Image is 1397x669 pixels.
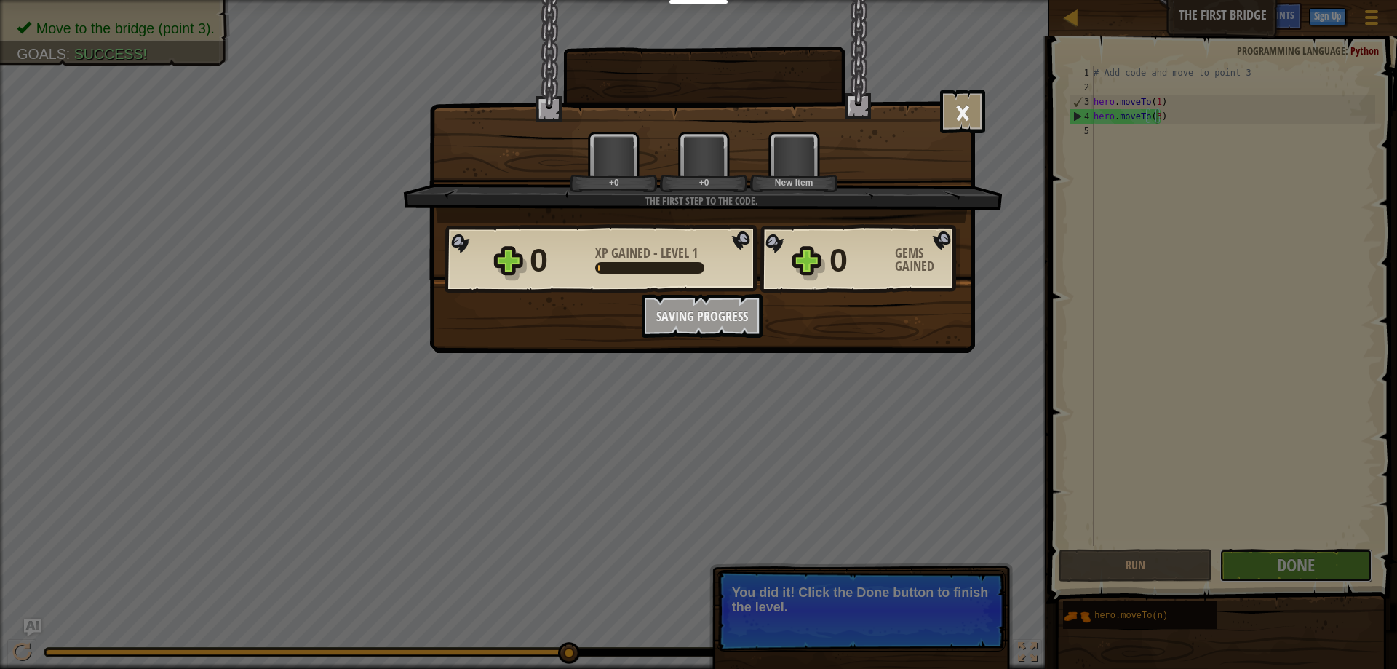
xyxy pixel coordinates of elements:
[573,177,655,188] div: +0
[692,244,698,262] span: 1
[658,244,692,262] span: Level
[940,90,985,133] button: ×
[663,177,745,188] div: +0
[829,237,886,284] div: 0
[530,237,586,284] div: 0
[895,247,960,273] div: Gems Gained
[472,194,931,208] div: The first step to the code.
[595,244,653,262] span: XP Gained
[753,177,835,188] div: New Item
[595,247,698,260] div: -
